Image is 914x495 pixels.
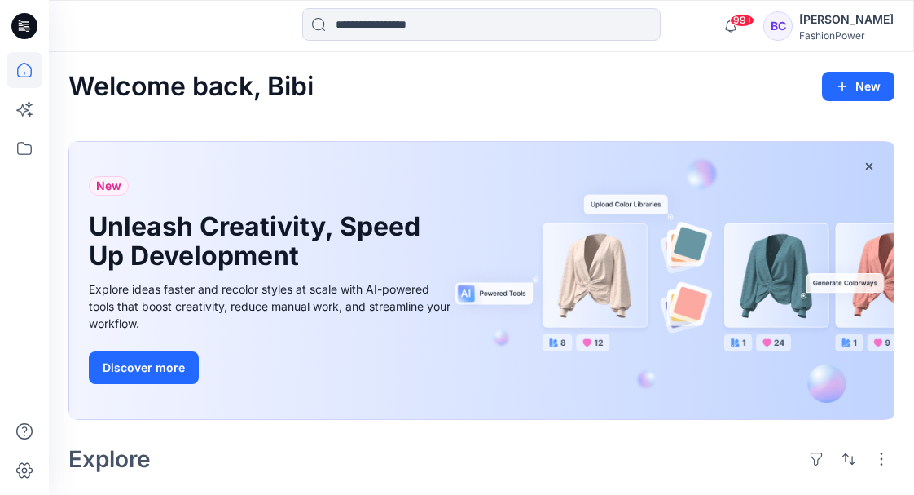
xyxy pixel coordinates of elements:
[89,351,455,384] a: Discover more
[799,29,894,42] div: FashionPower
[799,10,894,29] div: [PERSON_NAME]
[68,446,151,472] h2: Explore
[89,212,431,271] h1: Unleash Creativity, Speed Up Development
[822,72,894,101] button: New
[763,11,793,41] div: BC
[96,176,121,196] span: New
[89,281,455,332] div: Explore ideas faster and recolor styles at scale with AI-powered tools that boost creativity, red...
[89,351,199,384] button: Discover more
[68,72,314,102] h2: Welcome back, Bibi
[730,14,754,27] span: 99+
